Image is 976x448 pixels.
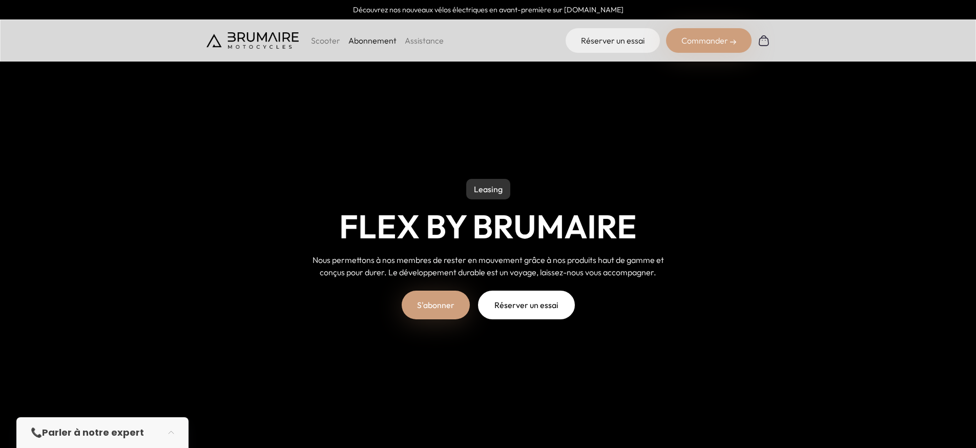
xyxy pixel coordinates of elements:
[666,28,752,53] div: Commander
[339,208,637,246] h1: Flex by Brumaire
[311,34,340,47] p: Scooter
[402,291,470,319] a: S'abonner
[206,32,299,49] img: Brumaire Motocycles
[405,35,444,46] a: Assistance
[566,28,660,53] a: Réserver un essai
[758,34,770,47] img: Panier
[466,179,510,199] p: Leasing
[313,255,664,277] span: Nous permettons à nos membres de rester en mouvement grâce à nos produits haut de gamme et conçus...
[348,35,397,46] a: Abonnement
[478,291,575,319] a: Réserver un essai
[730,39,736,45] img: right-arrow-2.png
